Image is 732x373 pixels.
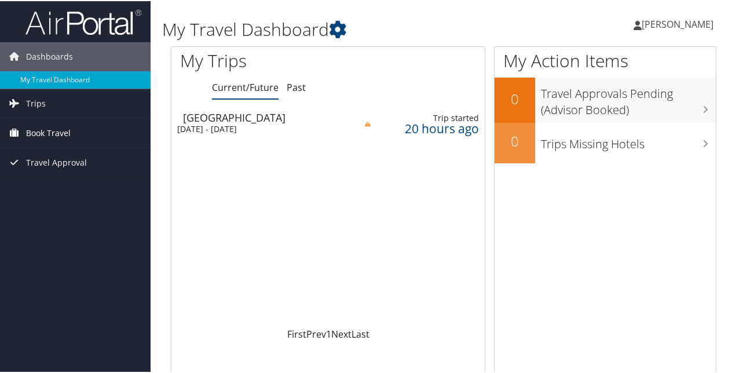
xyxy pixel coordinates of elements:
[287,327,306,339] a: First
[326,327,331,339] a: 1
[26,118,71,147] span: Book Travel
[495,76,716,121] a: 0Travel Approvals Pending (Advisor Booked)
[495,47,716,72] h1: My Action Items
[212,80,279,93] a: Current/Future
[287,80,306,93] a: Past
[634,6,725,41] a: [PERSON_NAME]
[495,130,535,150] h2: 0
[331,327,352,339] a: Next
[26,41,73,70] span: Dashboards
[642,17,713,30] span: [PERSON_NAME]
[26,147,87,176] span: Travel Approval
[541,129,716,151] h3: Trips Missing Hotels
[26,88,46,117] span: Trips
[365,120,370,126] img: alert-flat-solid-caution.png
[306,327,326,339] a: Prev
[382,122,480,133] div: 20 hours ago
[25,8,141,35] img: airportal-logo.png
[177,123,339,133] div: [DATE] - [DATE]
[541,79,716,117] h3: Travel Approvals Pending (Advisor Booked)
[382,112,480,122] div: Trip started
[352,327,369,339] a: Last
[495,122,716,162] a: 0Trips Missing Hotels
[183,111,345,122] div: [GEOGRAPHIC_DATA]
[180,47,346,72] h1: My Trips
[495,88,535,108] h2: 0
[162,16,537,41] h1: My Travel Dashboard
